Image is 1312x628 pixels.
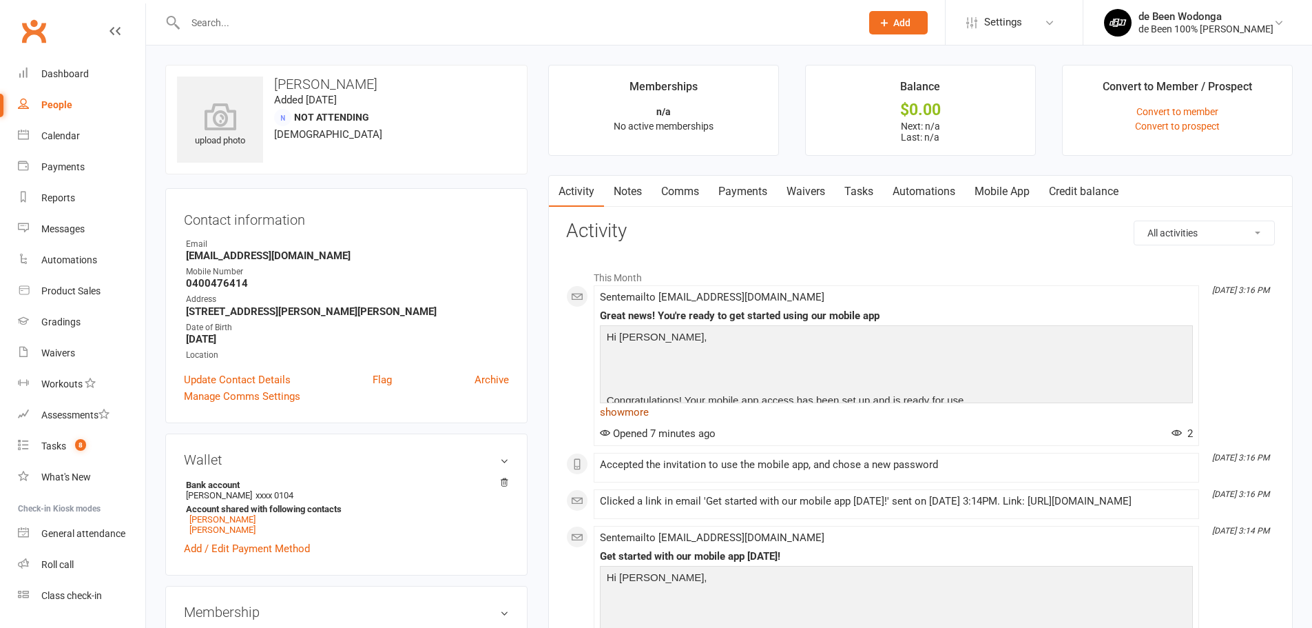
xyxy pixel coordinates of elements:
p: Congratulations! Your mobile app access has been set up and is ready for use. [603,392,1189,412]
a: Reports [18,183,145,214]
div: Mobile Number [186,265,509,278]
i: [DATE] 3:16 PM [1212,285,1269,295]
span: Sent email to [EMAIL_ADDRESS][DOMAIN_NAME] [600,291,824,303]
div: Address [186,293,509,306]
a: Messages [18,214,145,245]
input: Search... [181,13,851,32]
div: Roll call [41,559,74,570]
a: Convert to prospect [1135,121,1220,132]
div: Email [186,238,509,251]
a: Clubworx [17,14,51,48]
a: Activity [549,176,604,207]
div: Assessments [41,409,110,421]
i: [DATE] 3:14 PM [1212,526,1269,536]
button: Add [869,11,928,34]
span: xxxx 0104 [256,490,293,500]
a: Manage Comms Settings [184,388,300,405]
div: Get started with our mobile app [DATE]! [600,551,1193,563]
div: Payments [41,161,85,172]
a: Calendar [18,121,145,152]
span: Settings [984,7,1022,38]
i: [DATE] 3:16 PM [1212,489,1269,499]
i: [DATE] 3:16 PM [1212,453,1269,463]
div: $0.00 [818,103,1023,117]
strong: [DATE] [186,333,509,345]
div: de Been 100% [PERSON_NAME] [1138,23,1273,35]
li: [PERSON_NAME] [184,478,509,537]
div: Reports [41,192,75,203]
a: Automations [18,245,145,276]
a: Tasks 8 [18,431,145,462]
div: Waivers [41,347,75,358]
a: Convert to member [1136,106,1218,117]
div: Tasks [41,440,66,452]
p: Next: n/a Last: n/a [818,121,1023,143]
a: Notes [604,176,652,207]
span: Add [893,17,910,28]
span: No active memberships [614,121,714,132]
div: People [41,99,72,110]
a: People [18,90,145,121]
div: de Been Wodonga [1138,10,1273,23]
div: Product Sales [41,285,101,296]
div: Great news! You're ready to get started using our mobile app [600,310,1193,322]
a: Dashboard [18,59,145,90]
a: Product Sales [18,276,145,307]
a: Update Contact Details [184,372,291,388]
a: Comms [652,176,709,207]
li: This Month [566,263,1275,285]
div: Automations [41,254,97,265]
a: show more [600,403,1193,422]
a: Credit balance [1039,176,1128,207]
h3: Contact information [184,207,509,227]
a: Waivers [777,176,835,207]
strong: Bank account [186,480,502,490]
div: Class check-in [41,590,102,601]
p: Hi [PERSON_NAME], [603,569,1189,589]
h3: [PERSON_NAME] [177,77,516,92]
a: Gradings [18,307,145,338]
strong: [EMAIL_ADDRESS][DOMAIN_NAME] [186,250,509,262]
a: Automations [883,176,965,207]
a: Roll call [18,549,145,580]
div: Balance [900,78,940,103]
div: upload photo [177,103,263,148]
img: thumb_image1710905826.png [1104,9,1132,37]
a: Waivers [18,338,145,369]
a: Payments [709,176,777,207]
span: 8 [75,439,86,451]
a: Tasks [835,176,883,207]
time: Added [DATE] [274,94,337,106]
h3: Wallet [184,452,509,467]
span: Opened 7 minutes ago [600,427,716,440]
a: Workouts [18,369,145,400]
strong: [STREET_ADDRESS][PERSON_NAME][PERSON_NAME] [186,305,509,318]
div: Convert to Member / Prospect [1103,78,1252,103]
a: Archive [475,372,509,388]
p: Hi [PERSON_NAME], [603,329,1189,349]
div: Location [186,349,509,362]
div: Accepted the invitation to use the mobile app, and chose a new password [600,459,1193,471]
div: Date of Birth [186,321,509,334]
div: Calendar [41,130,80,141]
a: Flag [373,372,392,388]
span: [DEMOGRAPHIC_DATA] [274,128,382,141]
a: General attendance kiosk mode [18,518,145,549]
a: What's New [18,462,145,493]
strong: 0400476414 [186,277,509,290]
div: Dashboard [41,68,89,79]
div: Messages [41,223,85,234]
a: [PERSON_NAME] [189,514,256,525]
a: Mobile App [965,176,1039,207]
span: Not Attending [294,112,369,123]
div: What's New [41,472,91,483]
div: General attendance [41,528,125,539]
a: [PERSON_NAME] [189,525,256,535]
a: Class kiosk mode [18,580,145,611]
div: Gradings [41,316,81,327]
strong: n/a [656,106,671,117]
strong: Account shared with following contacts [186,504,502,514]
span: Sent email to [EMAIL_ADDRESS][DOMAIN_NAME] [600,531,824,544]
h3: Activity [566,221,1275,242]
div: Workouts [41,378,83,389]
